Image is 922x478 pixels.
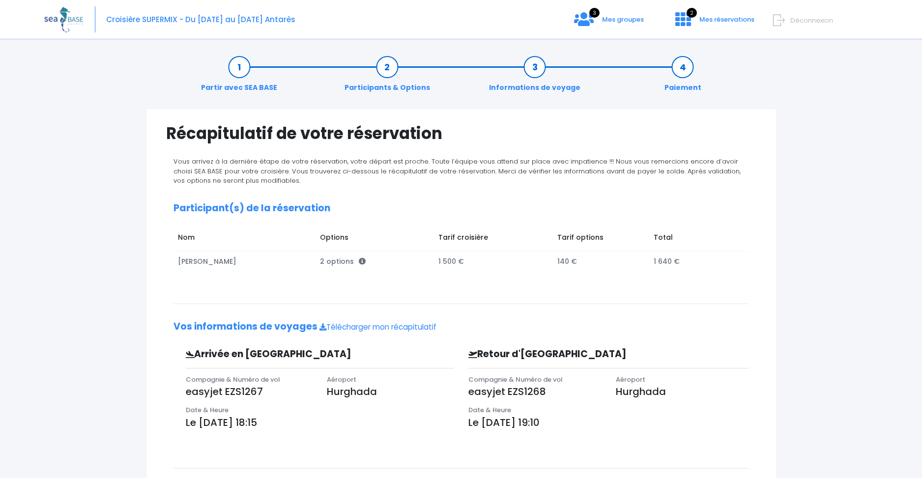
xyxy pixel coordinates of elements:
[660,62,706,93] a: Paiement
[484,62,585,93] a: Informations de voyage
[790,16,833,25] span: Déconnexion
[649,227,739,251] td: Total
[173,157,741,185] span: Vous arrivez à la dernière étape de votre réservation, votre départ est proche. Toute l’équipe vo...
[687,8,697,18] span: 2
[186,415,454,430] p: Le [DATE] 18:15
[186,384,313,399] p: easyjet EZS1267
[616,384,749,399] p: Hurghada
[173,321,749,333] h2: Vos informations de voyages
[468,415,749,430] p: Le [DATE] 19:10
[315,227,433,251] td: Options
[468,405,511,415] span: Date & Heure
[173,203,749,214] h2: Participant(s) de la réservation
[434,227,553,251] td: Tarif croisière
[320,256,366,266] span: 2 options
[566,18,652,28] a: 3 Mes groupes
[327,384,454,399] p: Hurghada
[468,384,601,399] p: easyjet EZS1268
[327,375,356,384] span: Aéroport
[699,15,754,24] span: Mes réservations
[552,252,649,272] td: 140 €
[166,124,756,143] h1: Récapitulatif de votre réservation
[186,375,280,384] span: Compagnie & Numéro de vol
[602,15,644,24] span: Mes groupes
[589,8,600,18] span: 3
[173,252,316,272] td: [PERSON_NAME]
[319,322,436,332] a: Télécharger mon récapitulatif
[434,252,553,272] td: 1 500 €
[186,405,229,415] span: Date & Heure
[173,227,316,251] td: Nom
[667,18,760,28] a: 2 Mes réservations
[106,14,295,25] span: Croisière SUPERMIX - Du [DATE] au [DATE] Antarès
[616,375,645,384] span: Aéroport
[196,62,282,93] a: Partir avec SEA BASE
[461,349,682,360] h3: Retour d'[GEOGRAPHIC_DATA]
[649,252,739,272] td: 1 640 €
[552,227,649,251] td: Tarif options
[340,62,435,93] a: Participants & Options
[468,375,563,384] span: Compagnie & Numéro de vol
[178,349,391,360] h3: Arrivée en [GEOGRAPHIC_DATA]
